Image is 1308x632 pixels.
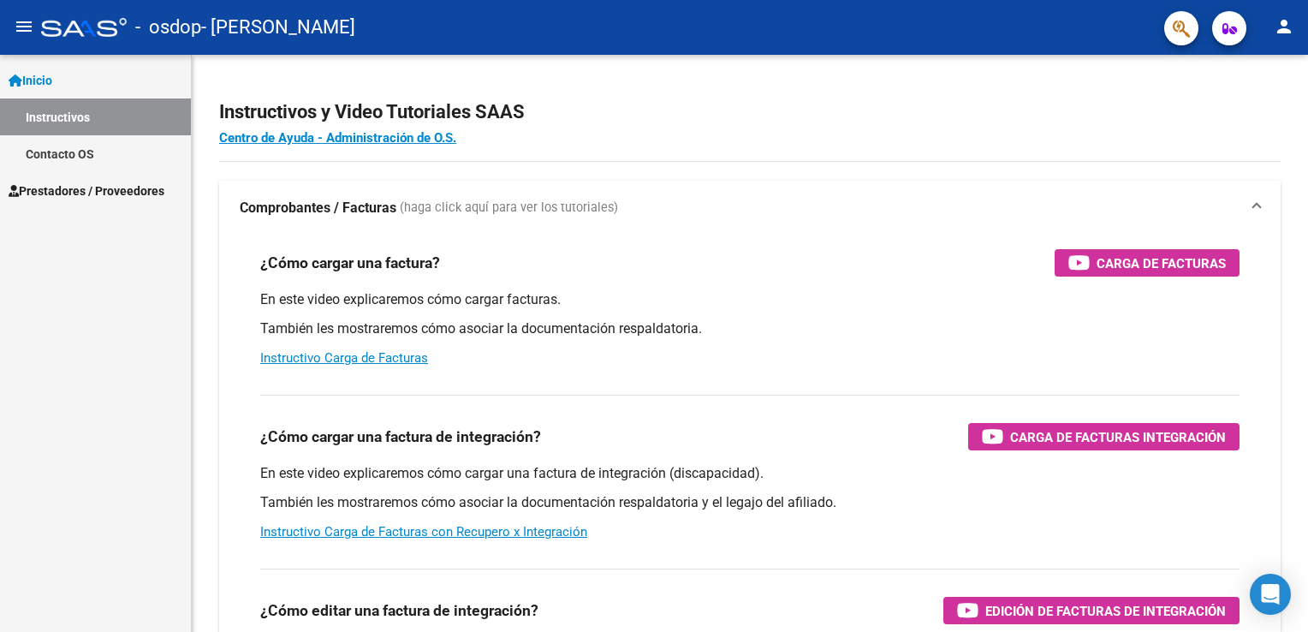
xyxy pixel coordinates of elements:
[1055,249,1240,277] button: Carga de Facturas
[943,597,1240,624] button: Edición de Facturas de integración
[201,9,355,46] span: - [PERSON_NAME]
[135,9,201,46] span: - osdop
[985,600,1226,622] span: Edición de Facturas de integración
[400,199,618,218] span: (haga click aquí para ver los tutoriales)
[1097,253,1226,274] span: Carga de Facturas
[9,71,52,90] span: Inicio
[260,599,538,623] h3: ¿Cómo editar una factura de integración?
[240,199,396,218] strong: Comprobantes / Facturas
[1250,574,1291,615] div: Open Intercom Messenger
[1010,426,1226,448] span: Carga de Facturas Integración
[260,524,587,540] a: Instructivo Carga de Facturas con Recupero x Integración
[260,251,440,275] h3: ¿Cómo cargar una factura?
[14,16,34,37] mat-icon: menu
[968,423,1240,450] button: Carga de Facturas Integración
[260,350,428,366] a: Instructivo Carga de Facturas
[219,96,1281,128] h2: Instructivos y Video Tutoriales SAAS
[260,319,1240,338] p: También les mostraremos cómo asociar la documentación respaldatoria.
[219,181,1281,236] mat-expansion-panel-header: Comprobantes / Facturas (haga click aquí para ver los tutoriales)
[9,182,164,200] span: Prestadores / Proveedores
[260,425,541,449] h3: ¿Cómo cargar una factura de integración?
[260,464,1240,483] p: En este video explicaremos cómo cargar una factura de integración (discapacidad).
[219,130,456,146] a: Centro de Ayuda - Administración de O.S.
[260,493,1240,512] p: También les mostraremos cómo asociar la documentación respaldatoria y el legajo del afiliado.
[1274,16,1294,37] mat-icon: person
[260,290,1240,309] p: En este video explicaremos cómo cargar facturas.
